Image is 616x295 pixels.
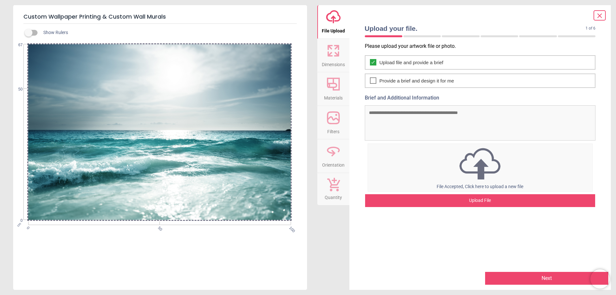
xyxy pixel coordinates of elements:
button: Dimensions [317,39,349,72]
span: 67 [10,42,22,48]
p: Please upload your artwork file or photo. [365,43,601,50]
span: Upload file and provide a brief [380,59,443,66]
button: Next [485,272,608,285]
div: Show Rulers [29,29,307,37]
span: 100 [288,225,292,230]
span: Upload your file. [365,24,586,33]
span: Materials [324,92,343,101]
iframe: Brevo live chat [590,269,610,289]
span: Quantity [325,191,342,201]
span: 50 [10,87,22,92]
span: Orientation [322,159,345,169]
span: 1 of 6 [586,26,595,31]
span: File Accepted, Click here to upload a new file [437,184,523,189]
h5: Custom Wallpaper Printing & Custom Wall Murals [23,10,297,24]
span: 0 [25,225,30,230]
button: Quantity [317,173,349,205]
span: Provide a brief and design it for me [380,77,454,84]
span: Dimensions [322,58,345,68]
span: 50 [157,225,161,230]
span: 0 [10,218,22,223]
label: Brief and Additional Information [365,94,596,101]
span: cm [16,222,22,227]
button: Materials [317,72,349,106]
button: Filters [317,106,349,139]
span: Filters [327,126,339,135]
div: Upload File [365,194,595,207]
img: upload icon [368,146,593,181]
span: File Upload [322,25,345,34]
button: File Upload [317,5,349,39]
button: Orientation [317,139,349,173]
